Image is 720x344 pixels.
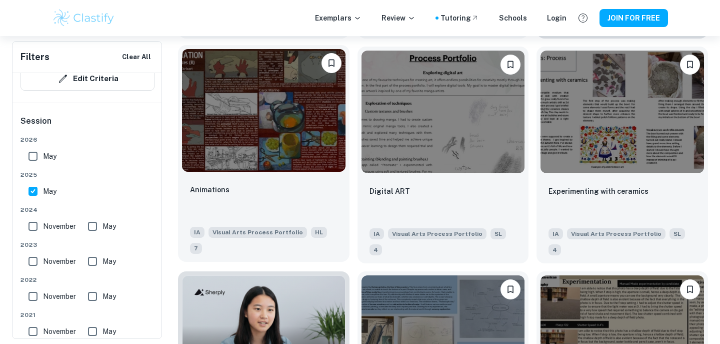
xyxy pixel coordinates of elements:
[548,186,648,197] p: Experimenting with ceramics
[20,205,154,214] span: 2024
[102,256,116,267] span: May
[490,228,506,239] span: SL
[43,221,76,232] span: November
[208,227,307,238] span: Visual Arts Process Portfolio
[315,13,361,24] p: Exemplars
[43,326,76,337] span: November
[20,240,154,249] span: 2023
[190,184,229,195] p: Animations
[119,50,153,65] button: Clear All
[357,47,529,263] a: Please log in to bookmark exemplarsDigital ARTIAVisual Arts Process PortfolioSL4
[190,227,204,238] span: IA
[20,115,154,135] h6: Session
[500,279,520,299] button: Please log in to bookmark exemplars
[680,55,700,75] button: Please log in to bookmark exemplars
[381,13,415,24] p: Review
[680,279,700,299] button: Please log in to bookmark exemplars
[574,10,591,27] button: Help and Feedback
[440,13,479,24] a: Tutoring
[20,275,154,284] span: 2022
[102,221,116,232] span: May
[599,9,668,27] button: JOIN FOR FREE
[369,228,384,239] span: IA
[43,151,56,162] span: May
[567,228,665,239] span: Visual Arts Process Portfolio
[178,47,349,263] a: Please log in to bookmark exemplarsAnimationsIAVisual Arts Process PortfolioHL7
[311,227,327,238] span: HL
[102,326,116,337] span: May
[548,228,563,239] span: IA
[20,170,154,179] span: 2025
[43,291,76,302] span: November
[361,51,525,173] img: Visual Arts Process Portfolio IA example thumbnail: Digital ART
[20,50,49,64] h6: Filters
[102,291,116,302] span: May
[547,13,566,24] a: Login
[500,55,520,75] button: Please log in to bookmark exemplars
[182,49,345,172] img: Visual Arts Process Portfolio IA example thumbnail: Animations
[536,47,708,263] a: Please log in to bookmark exemplarsExperimenting with ceramicsIAVisual Arts Process PortfolioSL4
[20,310,154,319] span: 2021
[190,243,202,254] span: 7
[499,13,527,24] a: Schools
[388,228,486,239] span: Visual Arts Process Portfolio
[52,8,115,28] img: Clastify logo
[369,244,382,255] span: 4
[540,51,704,173] img: Visual Arts Process Portfolio IA example thumbnail: Experimenting with ceramics
[43,256,76,267] span: November
[669,228,685,239] span: SL
[20,135,154,144] span: 2026
[369,186,410,197] p: Digital ART
[548,244,561,255] span: 4
[43,186,56,197] span: May
[321,53,341,73] button: Please log in to bookmark exemplars
[20,67,154,91] button: Edit Criteria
